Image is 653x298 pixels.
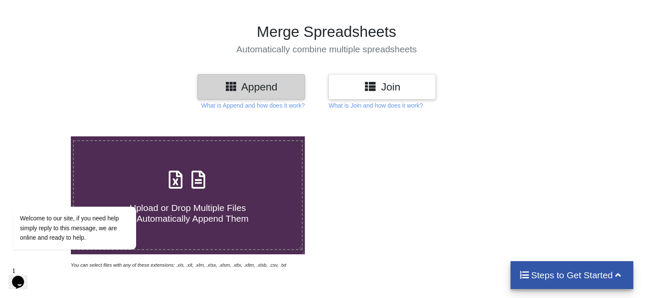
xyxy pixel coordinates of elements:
span: Upload or Drop Multiple Files to Automatically Append Them [127,203,249,223]
p: What is Append and how does it work? [201,101,305,110]
iframe: chat widget [9,264,36,289]
h3: Join [335,81,429,93]
h4: Steps to Get Started [519,270,625,280]
iframe: chat widget [9,129,163,259]
h3: Append [204,81,298,93]
i: You can select files with any of these extensions: .xls, .xlt, .xlm, .xlsx, .xlsm, .xltx, .xltm, ... [71,262,286,268]
p: What is Join and how does it work? [328,101,422,110]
